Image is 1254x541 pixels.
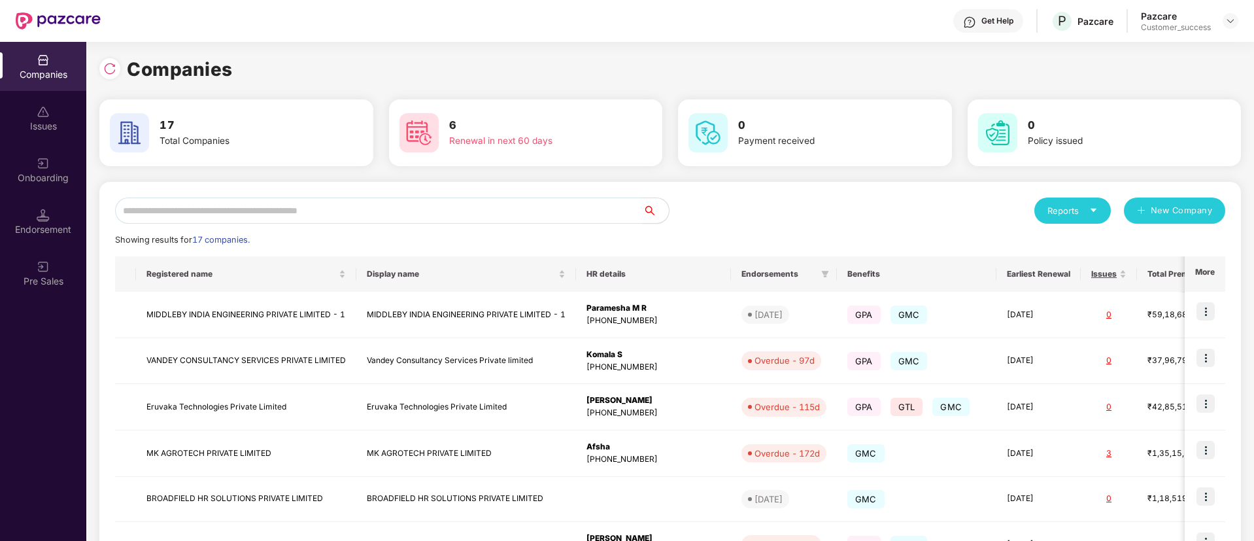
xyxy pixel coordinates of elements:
th: Benefits [837,256,996,292]
img: svg+xml;base64,PHN2ZyBpZD0iQ29tcGFuaWVzIiB4bWxucz0iaHR0cDovL3d3dy53My5vcmcvMjAwMC9zdmciIHdpZHRoPS... [37,54,50,67]
div: ₹59,18,680.58 [1147,309,1213,321]
div: Overdue - 97d [754,354,815,367]
div: Overdue - 115d [754,400,820,413]
td: [DATE] [996,430,1081,477]
td: BROADFIELD HR SOLUTIONS PRIVATE LIMITED [136,477,356,522]
div: 0 [1091,401,1127,413]
div: Customer_success [1141,22,1211,33]
span: GPA [847,352,881,370]
img: svg+xml;base64,PHN2ZyB4bWxucz0iaHR0cDovL3d3dy53My5vcmcvMjAwMC9zdmciIHdpZHRoPSI2MCIgaGVpZ2h0PSI2MC... [399,113,439,152]
span: filter [819,266,832,282]
button: search [642,198,669,224]
span: Endorsements [741,269,816,279]
td: [DATE] [996,338,1081,385]
div: Afsha [586,441,720,453]
td: [DATE] [996,477,1081,522]
span: New Company [1151,204,1213,217]
th: More [1185,256,1225,292]
img: svg+xml;base64,PHN2ZyB4bWxucz0iaHR0cDovL3d3dy53My5vcmcvMjAwMC9zdmciIHdpZHRoPSI2MCIgaGVpZ2h0PSI2MC... [110,113,149,152]
img: svg+xml;base64,PHN2ZyB3aWR0aD0iMjAiIGhlaWdodD0iMjAiIHZpZXdCb3g9IjAgMCAyMCAyMCIgZmlsbD0ibm9uZSIgeG... [37,260,50,273]
span: 17 companies. [192,235,250,245]
img: icon [1196,349,1215,367]
div: [DATE] [754,493,783,506]
span: P [1058,13,1066,29]
h1: Companies [127,55,233,84]
th: Total Premium [1137,256,1223,292]
div: Paramesha M R [586,302,720,315]
th: Display name [356,256,576,292]
span: Issues [1091,269,1117,279]
td: MK AGROTECH PRIVATE LIMITED [356,430,576,477]
span: filter [821,270,829,278]
td: [DATE] [996,384,1081,430]
span: Total Premium [1147,269,1203,279]
td: MIDDLEBY INDIA ENGINEERING PRIVATE LIMITED - 1 [136,292,356,338]
div: 0 [1091,493,1127,505]
span: GMC [847,490,885,508]
div: Komala S [586,349,720,361]
div: [PERSON_NAME] [586,394,720,407]
img: svg+xml;base64,PHN2ZyB3aWR0aD0iMjAiIGhlaWdodD0iMjAiIHZpZXdCb3g9IjAgMCAyMCAyMCIgZmlsbD0ibm9uZSIgeG... [37,157,50,170]
div: [PHONE_NUMBER] [586,315,720,327]
span: search [642,205,669,216]
span: plus [1137,206,1145,217]
div: Overdue - 172d [754,447,820,460]
img: svg+xml;base64,PHN2ZyB4bWxucz0iaHR0cDovL3d3dy53My5vcmcvMjAwMC9zdmciIHdpZHRoPSI2MCIgaGVpZ2h0PSI2MC... [978,113,1017,152]
span: GPA [847,398,881,416]
span: GMC [890,352,928,370]
img: svg+xml;base64,PHN2ZyB3aWR0aD0iMTQuNSIgaGVpZ2h0PSIxNC41IiB2aWV3Qm94PSIwIDAgMTYgMTYiIGZpbGw9Im5vbm... [37,209,50,222]
img: svg+xml;base64,PHN2ZyB4bWxucz0iaHR0cDovL3d3dy53My5vcmcvMjAwMC9zdmciIHdpZHRoPSI2MCIgaGVpZ2h0PSI2MC... [688,113,728,152]
th: HR details [576,256,731,292]
div: Pazcare [1141,10,1211,22]
img: svg+xml;base64,PHN2ZyBpZD0iUmVsb2FkLTMyeDMyIiB4bWxucz0iaHR0cDovL3d3dy53My5vcmcvMjAwMC9zdmciIHdpZH... [103,62,116,75]
div: Reports [1047,204,1098,217]
img: icon [1196,441,1215,459]
div: Get Help [981,16,1013,26]
div: ₹1,35,15,875.76 [1147,447,1213,460]
button: plusNew Company [1124,198,1225,224]
td: VANDEY CONSULTANCY SERVICES PRIVATE LIMITED [136,338,356,385]
div: Renewal in next 60 days [449,134,614,148]
span: Showing results for [115,235,250,245]
th: Registered name [136,256,356,292]
div: [PHONE_NUMBER] [586,361,720,374]
div: ₹1,18,519.2 [1147,493,1213,505]
img: New Pazcare Logo [16,12,101,29]
img: icon [1196,487,1215,506]
td: Vandey Consultancy Services Private limited [356,338,576,385]
div: [PHONE_NUMBER] [586,407,720,419]
span: Registered name [146,269,336,279]
td: Eruvaka Technologies Private Limited [356,384,576,430]
h3: 17 [160,117,324,134]
h3: 0 [1028,117,1193,134]
td: Eruvaka Technologies Private Limited [136,384,356,430]
td: MK AGROTECH PRIVATE LIMITED [136,430,356,477]
img: svg+xml;base64,PHN2ZyBpZD0iRHJvcGRvd24tMzJ4MzIiIHhtbG5zPSJodHRwOi8vd3d3LnczLm9yZy8yMDAwL3N2ZyIgd2... [1225,16,1236,26]
td: BROADFIELD HR SOLUTIONS PRIVATE LIMITED [356,477,576,522]
td: [DATE] [996,292,1081,338]
div: [PHONE_NUMBER] [586,453,720,466]
div: Policy issued [1028,134,1193,148]
span: Display name [367,269,556,279]
div: Payment received [738,134,903,148]
span: GMC [890,305,928,324]
th: Earliest Renewal [996,256,1081,292]
div: ₹42,85,519.76 [1147,401,1213,413]
img: svg+xml;base64,PHN2ZyBpZD0iSGVscC0zMngzMiIgeG1sbnM9Imh0dHA6Ly93d3cudzMub3JnLzIwMDAvc3ZnIiB3aWR0aD... [963,16,976,29]
h3: 0 [738,117,903,134]
div: Pazcare [1077,15,1113,27]
img: svg+xml;base64,PHN2ZyBpZD0iSXNzdWVzX2Rpc2FibGVkIiB4bWxucz0iaHR0cDovL3d3dy53My5vcmcvMjAwMC9zdmciIH... [37,105,50,118]
img: icon [1196,394,1215,413]
div: 3 [1091,447,1127,460]
span: GMC [847,444,885,462]
div: Total Companies [160,134,324,148]
th: Issues [1081,256,1137,292]
span: GTL [890,398,923,416]
div: [DATE] [754,308,783,321]
div: ₹37,96,798.68 [1147,355,1213,367]
span: GPA [847,305,881,324]
h3: 6 [449,117,614,134]
span: GMC [932,398,970,416]
div: 0 [1091,355,1127,367]
div: 0 [1091,309,1127,321]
